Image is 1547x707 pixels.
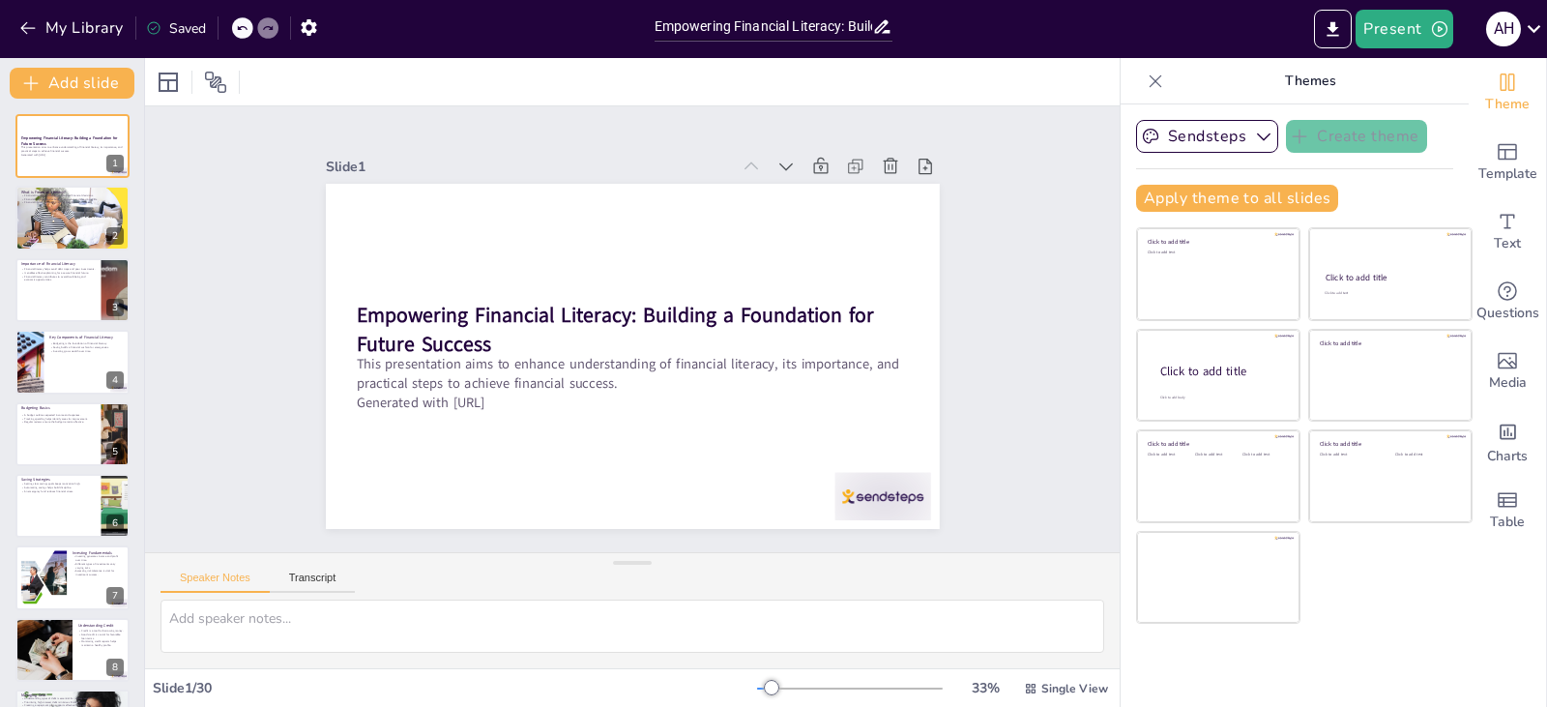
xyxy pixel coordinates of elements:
[21,477,96,483] p: Saving Strategies
[962,679,1008,697] div: 33 %
[270,572,356,593] button: Transcript
[1148,453,1191,457] div: Click to add text
[1325,291,1453,296] div: Click to add text
[106,659,124,676] div: 8
[15,330,130,394] div: https://cdn.sendsteps.com/images/logo/sendsteps_logo_white.pnghttps://cdn.sendsteps.com/images/lo...
[1476,303,1539,324] span: Questions
[15,186,130,250] div: https://cdn.sendsteps.com/images/logo/sendsteps_logo_white.pnghttps://cdn.sendsteps.com/images/lo...
[1486,12,1521,46] div: A H
[21,193,124,197] p: Financial literacy is essential for informed financial decisions.
[21,413,96,417] p: A budget outlines expected income and expenses.
[1320,339,1458,346] div: Click to add title
[1320,440,1458,448] div: Click to add title
[106,587,124,604] div: 7
[21,696,124,700] p: Understanding types of debt is essential for management.
[153,679,757,697] div: Slide 1 / 30
[21,153,124,157] p: Generated with [URL]
[106,515,124,532] div: 6
[73,550,124,556] p: Investing Fundamentals
[15,474,130,538] div: https://cdn.sendsteps.com/images/logo/sendsteps_logo_white.pnghttps://cdn.sendsteps.com/images/lo...
[21,404,96,410] p: Budgeting Basics
[106,155,124,172] div: 1
[1486,10,1521,48] button: A H
[153,67,184,98] div: Layout
[1469,197,1546,267] div: Add text boxes
[1326,272,1454,283] div: Click to add title
[1320,453,1381,457] div: Click to add text
[21,489,96,493] p: An emergency fund reduces financial stress.
[21,692,124,698] p: Managing Debt
[1041,681,1108,696] span: Single View
[1485,94,1530,115] span: Theme
[1489,372,1527,394] span: Media
[21,486,96,489] p: Automating savings helps build discipline.
[21,700,124,704] p: Prioritizing high-interest debt minimizes financial strain.
[356,301,873,357] strong: Empowering Financial Literacy: Building a Foundation for Future Success
[1469,337,1546,406] div: Add images, graphics, shapes or video
[356,355,908,393] p: This presentation aims to enhance understanding of financial literacy, its importance, and practi...
[1395,453,1456,457] div: Click to add text
[73,570,124,576] p: Assessing risk tolerance is vital for investment success.
[204,71,227,94] span: Position
[49,335,124,340] p: Key Components of Financial Literacy
[1148,440,1286,448] div: Click to add title
[15,258,130,322] div: https://cdn.sendsteps.com/images/logo/sendsteps_logo_white.pnghttps://cdn.sendsteps.com/images/lo...
[106,299,124,316] div: 3
[49,342,124,346] p: Budgeting is the foundation of financial literacy.
[78,622,124,628] p: Understanding Credit
[78,629,124,633] p: Credit is a tool for borrowing money.
[655,13,873,41] input: Insert title
[15,545,130,609] div: 7
[21,420,96,424] p: Regular reviews ensure the budget remains effective.
[161,572,270,593] button: Speaker Notes
[1490,512,1525,533] span: Table
[146,19,206,38] div: Saved
[15,114,130,178] div: https://cdn.sendsteps.com/images/logo/sendsteps_logo_white.pnghttps://cdn.sendsteps.com/images/lo...
[1487,446,1528,467] span: Charts
[1286,120,1427,153] button: Create theme
[15,13,131,44] button: My Library
[106,443,124,460] div: 5
[1195,453,1239,457] div: Click to add text
[15,618,130,682] div: 8
[356,393,908,412] p: Generated with [URL]
[1469,267,1546,337] div: Get real-time input from your audience
[21,200,124,204] p: Financial literacy promotes financial stability and success.
[1494,233,1521,254] span: Text
[21,275,96,281] p: Financial literacy contributes to overall well-being and economic opportunities.
[21,146,124,153] p: This presentation aims to enhance understanding of financial literacy, its importance, and practi...
[1160,396,1282,400] div: Click to add body
[1469,406,1546,476] div: Add charts and graphs
[106,227,124,245] div: 2
[49,349,124,353] p: Investing grows wealth over time.
[1356,10,1452,48] button: Present
[21,189,124,194] p: What is Financial Literacy?
[78,639,124,646] p: Monitoring credit reports helps maintain a healthy profile.
[1136,120,1278,153] button: Sendsteps
[1469,128,1546,197] div: Add ready made slides
[1136,185,1338,212] button: Apply theme to all slides
[1469,476,1546,545] div: Add a table
[21,136,118,147] strong: Empowering Financial Literacy: Building a Foundation for Future Success
[10,68,134,99] button: Add slide
[326,158,731,176] div: Slide 1
[21,196,124,200] p: Financial literacy includes budgeting, saving, and investing skills.
[73,563,124,570] p: Different types of investments carry varying risks.
[15,402,130,466] div: https://cdn.sendsteps.com/images/logo/sendsteps_logo_white.pnghttps://cdn.sendsteps.com/images/lo...
[21,271,96,275] p: It enables effective planning for a secure financial future.
[1148,250,1286,255] div: Click to add text
[1171,58,1449,104] p: Themes
[49,346,124,350] p: Saving builds a financial cushion for emergencies.
[21,417,96,421] p: Tracking spending helps identify areas for improvement.
[1148,238,1286,246] div: Click to add title
[21,267,96,271] p: Financial literacy helps avoid debt traps and poor investments.
[1478,163,1537,185] span: Template
[1469,58,1546,128] div: Change the overall theme
[73,555,124,562] p: Investing generates income and profit over time.
[1160,364,1284,380] div: Click to add title
[1242,453,1286,457] div: Click to add text
[78,633,124,639] p: Good credit is crucial for favorable loan terms.
[21,483,96,486] p: Setting clear savings goals keeps motivation high.
[21,261,96,267] p: Importance of Financial Literacy
[106,371,124,389] div: 4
